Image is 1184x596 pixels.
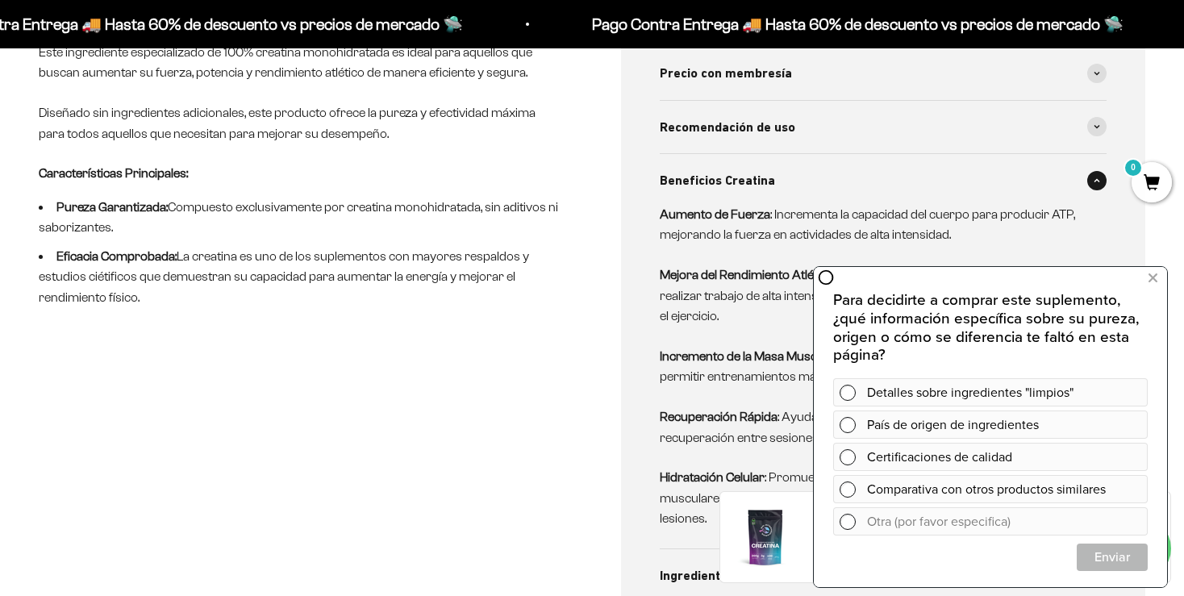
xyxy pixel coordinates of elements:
[660,346,1087,387] p: : Favorece el crecimiento muscular al permitir entrenamientos más intensos y prolongados.
[56,249,177,263] strong: Eficacia Comprobada:
[39,166,188,180] strong: Características Principales:
[660,154,1107,207] summary: Beneficios Creatina
[1124,158,1143,177] mark: 0
[660,467,1087,529] p: : Promueve la retención de agua dentro de las células musculares, lo que puede mejorar la función...
[660,565,734,586] span: Ingredientes
[660,170,775,191] span: Beneficios Creatina
[39,246,563,308] li: La creatina es uno de los suplementos con mayores respaldos y estudios ciétificos que demuestran ...
[660,63,792,84] span: Precio con membresía
[39,102,563,144] p: Diseñado sin ingredientes adicionales, este producto ofrece la pureza y efectividad máxima para t...
[660,410,778,423] strong: Recuperación Rápida
[660,406,1087,448] p: : Ayuda a reducir la fatiga muscular y acelera la recuperación entre sesiones de entrenamiento.
[39,197,563,238] li: Compuesto exclusivamente por creatina monohidratada, sin aditivos ni saborizantes.
[814,265,1167,587] iframe: zigpoll-iframe
[591,11,1123,37] p: Pago Contra Entrega 🚚 Hasta 60% de descuento vs precios de mercado 🛸
[39,42,563,83] p: Este ingrediente especializado de 100% creatina monohidratada es ideal para aquellos que buscan a...
[1132,175,1172,193] a: 0
[660,265,1087,327] p: : Optimiza la capacidad de los músculos para realizar trabajo de alta intensidad, aumentando la p...
[660,117,795,138] span: Recomendación de uso
[660,470,765,484] strong: Hidratación Celular
[660,47,1107,100] summary: Precio con membresía
[660,349,839,363] strong: Incremento de la Masa Muscular
[733,505,798,569] img: Creatina Monohidrato
[660,204,1087,245] p: : Incrementa la capacidad del cuerpo para producir ATP, mejorando la fuerza en actividades de alt...
[660,207,770,221] strong: Aumento de Fuerza
[56,200,168,214] strong: Pureza Garantizada:
[660,101,1107,154] summary: Recomendación de uso
[660,268,834,281] strong: Mejora del Rendimiento Atlético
